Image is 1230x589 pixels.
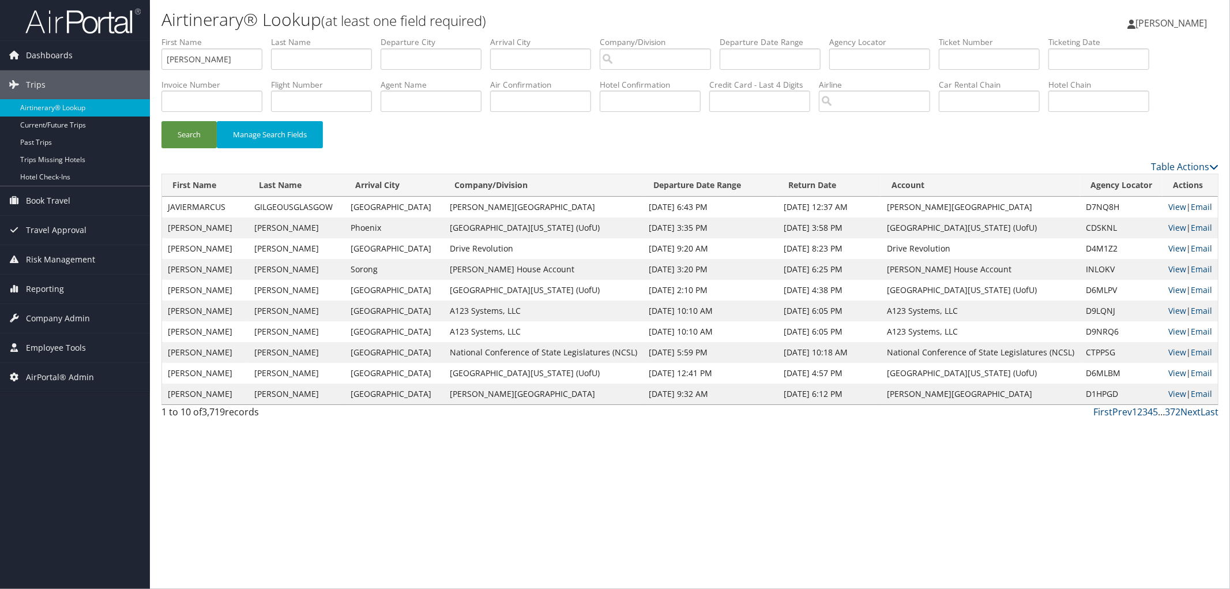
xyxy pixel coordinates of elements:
a: View [1168,367,1186,378]
td: [PERSON_NAME] [162,301,249,321]
td: [DATE] 3:20 PM [643,259,778,280]
td: [DATE] 12:37 AM [778,197,881,217]
td: [PERSON_NAME][GEOGRAPHIC_DATA] [444,197,643,217]
td: | [1163,363,1218,384]
td: JAVIERMARCUS [162,197,249,217]
a: Table Actions [1151,160,1218,173]
h1: Airtinerary® Lookup [161,7,866,32]
td: [DATE] 10:10 AM [643,301,778,321]
td: | [1163,217,1218,238]
td: [DATE] 12:41 PM [643,363,778,384]
td: National Conference of State Legislatures (NCSL) [444,342,643,363]
th: Arrival City: activate to sort column ascending [345,174,444,197]
a: [PERSON_NAME] [1127,6,1218,40]
a: View [1168,388,1186,399]
td: [PERSON_NAME] [249,217,345,238]
td: [GEOGRAPHIC_DATA] [345,342,444,363]
a: Email [1191,367,1212,378]
td: D7NQ8H [1080,197,1163,217]
td: [PERSON_NAME] [249,363,345,384]
label: Agent Name [381,79,490,91]
td: [DATE] 6:43 PM [643,197,778,217]
td: [PERSON_NAME] [162,342,249,363]
td: GILGEOUSGLASGOW [249,197,345,217]
td: Drive Revolution [444,238,643,259]
td: D6MLPV [1080,280,1163,301]
td: [PERSON_NAME] [162,217,249,238]
td: [PERSON_NAME] [249,280,345,301]
td: D1HPGD [1080,384,1163,404]
td: [PERSON_NAME] House Account [444,259,643,280]
a: Email [1191,347,1212,358]
td: | [1163,197,1218,217]
a: Email [1191,243,1212,254]
td: [GEOGRAPHIC_DATA][US_STATE] (UofU) [444,280,643,301]
td: [PERSON_NAME] [249,259,345,280]
td: A123 Systems, LLC [881,301,1080,321]
td: [PERSON_NAME] [162,259,249,280]
td: A123 Systems, LLC [444,301,643,321]
a: View [1168,284,1186,295]
a: 4 [1148,406,1153,418]
div: 1 to 10 of records [161,405,413,425]
label: Company/Division [600,36,720,48]
td: [DATE] 4:57 PM [778,363,881,384]
td: | [1163,301,1218,321]
label: Ticketing Date [1048,36,1158,48]
th: Actions [1163,174,1218,197]
th: Agency Locator: activate to sort column ascending [1080,174,1163,197]
td: D9NRQ6 [1080,321,1163,342]
td: D6MLBM [1080,363,1163,384]
span: [PERSON_NAME] [1135,17,1207,29]
td: | [1163,321,1218,342]
a: Email [1191,326,1212,337]
td: [PERSON_NAME] [249,238,345,259]
td: [GEOGRAPHIC_DATA] [345,363,444,384]
td: [GEOGRAPHIC_DATA] [345,197,444,217]
td: | [1163,238,1218,259]
label: Hotel Chain [1048,79,1158,91]
a: Email [1191,222,1212,233]
td: [PERSON_NAME] [249,342,345,363]
td: CTPPSG [1080,342,1163,363]
td: [DATE] 9:20 AM [643,238,778,259]
td: [GEOGRAPHIC_DATA] [345,321,444,342]
td: [PERSON_NAME] [162,363,249,384]
td: [GEOGRAPHIC_DATA] [345,384,444,404]
span: Travel Approval [26,216,86,245]
td: [PERSON_NAME] House Account [881,259,1080,280]
th: Account: activate to sort column ascending [881,174,1080,197]
span: Dashboards [26,41,73,70]
td: [GEOGRAPHIC_DATA] [345,301,444,321]
a: Last [1201,406,1218,418]
td: [PERSON_NAME][GEOGRAPHIC_DATA] [444,384,643,404]
td: [PERSON_NAME] [249,301,345,321]
a: 1 [1132,406,1137,418]
td: | [1163,280,1218,301]
td: [GEOGRAPHIC_DATA][US_STATE] (UofU) [444,217,643,238]
a: Email [1191,284,1212,295]
img: airportal-logo.png [25,7,141,35]
a: Prev [1112,406,1132,418]
label: Hotel Confirmation [600,79,709,91]
th: Company/Division [444,174,643,197]
a: Email [1191,264,1212,275]
td: | [1163,342,1218,363]
td: A123 Systems, LLC [444,321,643,342]
a: View [1168,305,1186,316]
td: [DATE] 10:10 AM [643,321,778,342]
td: [DATE] 6:12 PM [778,384,881,404]
a: Next [1180,406,1201,418]
a: Email [1191,388,1212,399]
a: View [1168,326,1186,337]
td: [PERSON_NAME] [249,384,345,404]
label: Arrival City [490,36,600,48]
td: [GEOGRAPHIC_DATA][US_STATE] (UofU) [881,280,1080,301]
small: (at least one field required) [321,11,486,30]
label: First Name [161,36,271,48]
td: Phoenix [345,217,444,238]
span: Trips [26,70,46,99]
th: Departure Date Range: activate to sort column ascending [643,174,778,197]
label: Last Name [271,36,381,48]
td: [DATE] 6:05 PM [778,321,881,342]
